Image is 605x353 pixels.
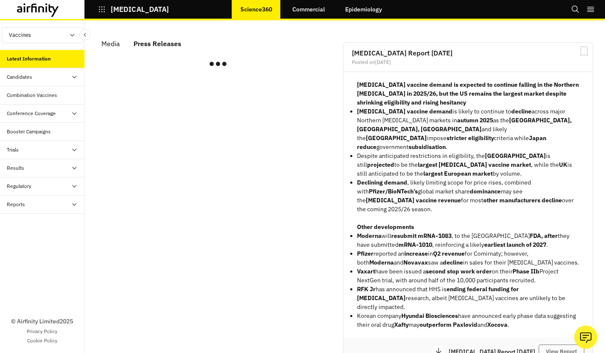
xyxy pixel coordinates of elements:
[483,196,498,204] strong: other
[447,134,494,142] strong: stricter eligibility
[357,152,579,178] p: Despite anticipated restrictions in eligibility, the is still to be the , while the is still anti...
[487,321,507,328] strong: Xocova
[470,188,501,195] strong: dominance
[7,91,57,99] div: Combination Vaccines
[423,170,493,177] strong: largest European market
[352,50,584,56] h2: [MEDICAL_DATA] Report [DATE]
[484,241,546,248] strong: earliest launch of 2027
[398,241,432,248] strong: mRNA-1010
[7,146,19,154] div: Trials
[357,250,373,257] strong: Pfizer
[7,164,24,172] div: Results
[571,2,580,17] button: Search
[357,249,579,267] p: reported an in for Comirnaty; however, both and saw a in sales for their [MEDICAL_DATA] vaccines.
[7,182,31,190] div: Regulatory
[111,6,169,13] p: [MEDICAL_DATA]
[7,110,56,117] div: Conference Coverage
[559,161,567,168] strong: UK
[79,29,90,40] button: Close Sidebar
[357,179,407,186] strong: Declining demand
[574,325,597,349] button: Ask our analysts
[433,250,465,257] strong: Q2 revenue
[27,328,57,335] a: Privacy Policy
[443,259,463,266] strong: decline
[530,232,558,240] strong: FDA, after
[357,312,579,329] p: Korean company have announced early phase data suggesting their oral drug may and .
[404,250,428,257] strong: increase
[401,312,458,320] strong: Hyundai Biosciences
[27,337,57,345] a: Cookie Policy
[11,317,73,326] p: © Airfinity Limited 2025
[357,285,376,293] strong: RFK Jr
[7,128,51,135] div: Booster Campaigns
[134,37,181,50] div: Press Releases
[394,321,409,328] strong: Xafty
[367,161,394,168] strong: projected
[499,196,562,204] strong: manufacturers decline
[357,232,579,249] p: will , to the [GEOGRAPHIC_DATA] they have submitted , reinforcing a likely .
[357,267,579,285] p: have been issued a on their Project NextGen trial, with around half of the 10,000 participants re...
[352,60,584,65] div: Posted on [DATE]
[357,268,375,275] strong: Vaxart
[512,268,540,275] strong: Phase IIb
[357,81,579,106] strong: [MEDICAL_DATA] vaccine demand is expected to continue falling in the Northern [MEDICAL_DATA] in 2...
[418,161,531,168] strong: largest [MEDICAL_DATA] vaccine market
[420,321,477,328] strong: outperform Paxlovid
[511,108,531,115] strong: decline
[98,2,169,17] button: [MEDICAL_DATA]
[457,116,493,124] strong: autumn 2025
[357,232,382,240] strong: Moderna
[240,6,272,13] p: Science360
[7,55,51,63] div: Latest Information
[369,188,418,195] strong: Pfizer/BioNTech’s
[357,108,452,115] strong: [MEDICAL_DATA] vaccine demand
[357,107,579,152] li: is likely to continue to across major Northern [MEDICAL_DATA] markets in as the and likely the im...
[426,268,492,275] strong: second stop work order
[391,232,452,240] strong: resubmit mRNA-1083
[2,27,83,43] button: Vaccines
[7,73,32,81] div: Candidates
[357,178,579,214] p: , likely limiting scope for price rises, combined with global market share may see the for most o...
[369,259,394,266] strong: Moderna
[366,196,461,204] strong: [MEDICAL_DATA] vaccine revenue
[101,37,120,50] div: Media
[485,152,546,160] strong: [GEOGRAPHIC_DATA]
[579,46,589,57] svg: Bookmark Report
[7,201,25,208] div: Reports
[403,259,428,266] strong: Novavax
[409,143,446,151] strong: subsidisation
[357,223,414,231] strong: Other developments
[357,285,579,312] p: has announced that HHS is research, albeit [MEDICAL_DATA] vaccines are unlikely to be directly im...
[366,134,427,142] strong: [GEOGRAPHIC_DATA]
